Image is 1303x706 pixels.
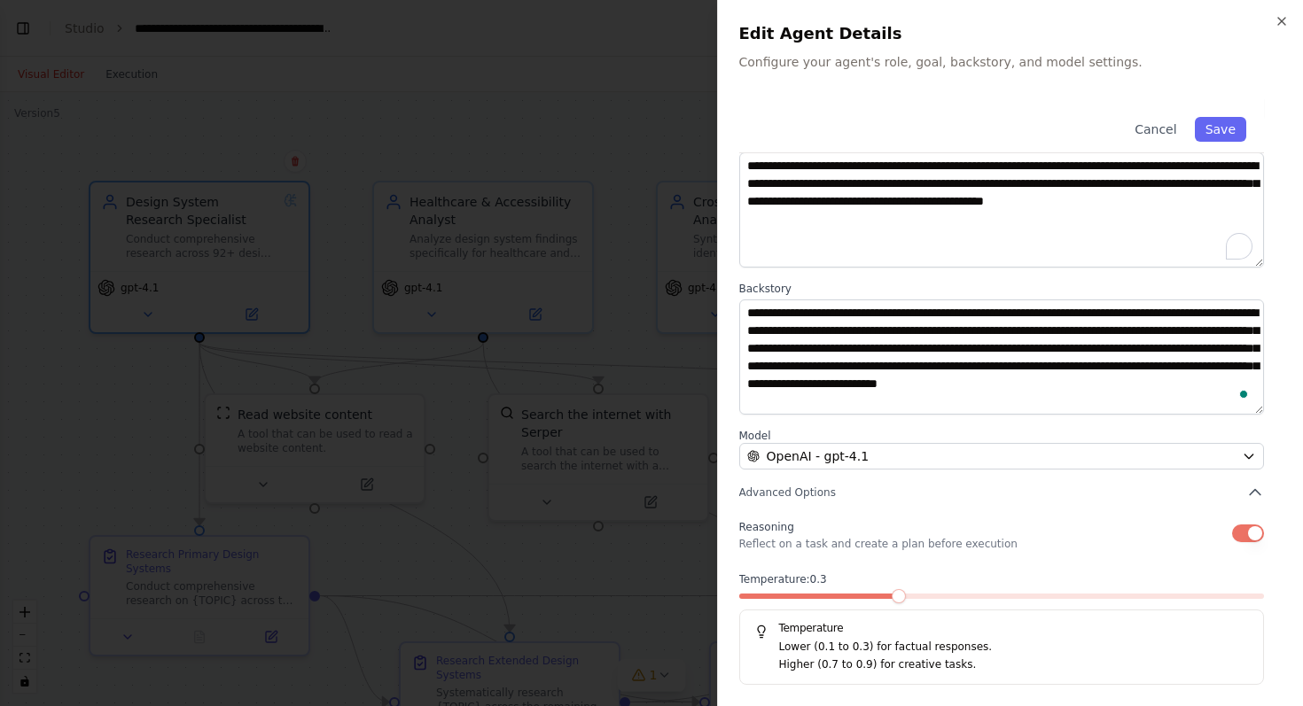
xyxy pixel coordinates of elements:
[767,447,870,465] span: OpenAI - gpt-4.1
[1195,117,1246,142] button: Save
[739,53,1283,71] p: Configure your agent's role, goal, backstory, and model settings.
[739,484,1265,501] button: Advanced Options
[739,299,1265,415] textarea: To enrich screen reader interactions, please activate Accessibility in Grammarly extension settings
[739,443,1265,469] button: OpenAI - gpt-4.1
[1124,117,1187,142] button: Cancel
[739,21,1283,46] h2: Edit Agent Details
[739,282,1265,296] label: Backstory
[739,429,1265,443] label: Model
[779,639,1250,656] p: Lower (0.1 to 0.3) for factual responses.
[779,656,1250,674] p: Higher (0.7 to 0.9) for creative tasks.
[754,621,1250,635] h5: Temperature
[739,537,1018,551] p: Reflect on a task and create a plan before execution
[739,152,1265,268] textarea: To enrich screen reader interactions, please activate Accessibility in Grammarly extension settings
[739,572,827,586] span: Temperature: 0.3
[739,485,836,500] span: Advanced Options
[739,521,794,533] span: Reasoning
